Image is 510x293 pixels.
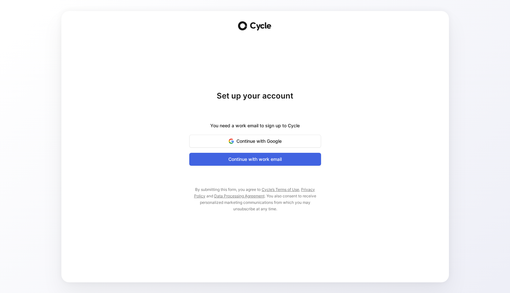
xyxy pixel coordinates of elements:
[197,137,313,145] span: Continue with Google
[189,153,321,166] button: Continue with work email
[189,91,321,101] h1: Set up your account
[189,186,321,212] p: By submitting this form, you agree to , and . You also consent to receive personalized marketing ...
[210,122,300,130] div: You need a work email to sign up to Cycle
[194,187,315,198] a: Privacy Policy
[197,155,313,163] span: Continue with work email
[214,194,265,198] a: Data Processing Agreement
[262,187,299,192] a: Cycle’s Terms of Use
[189,135,321,148] button: Continue with Google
